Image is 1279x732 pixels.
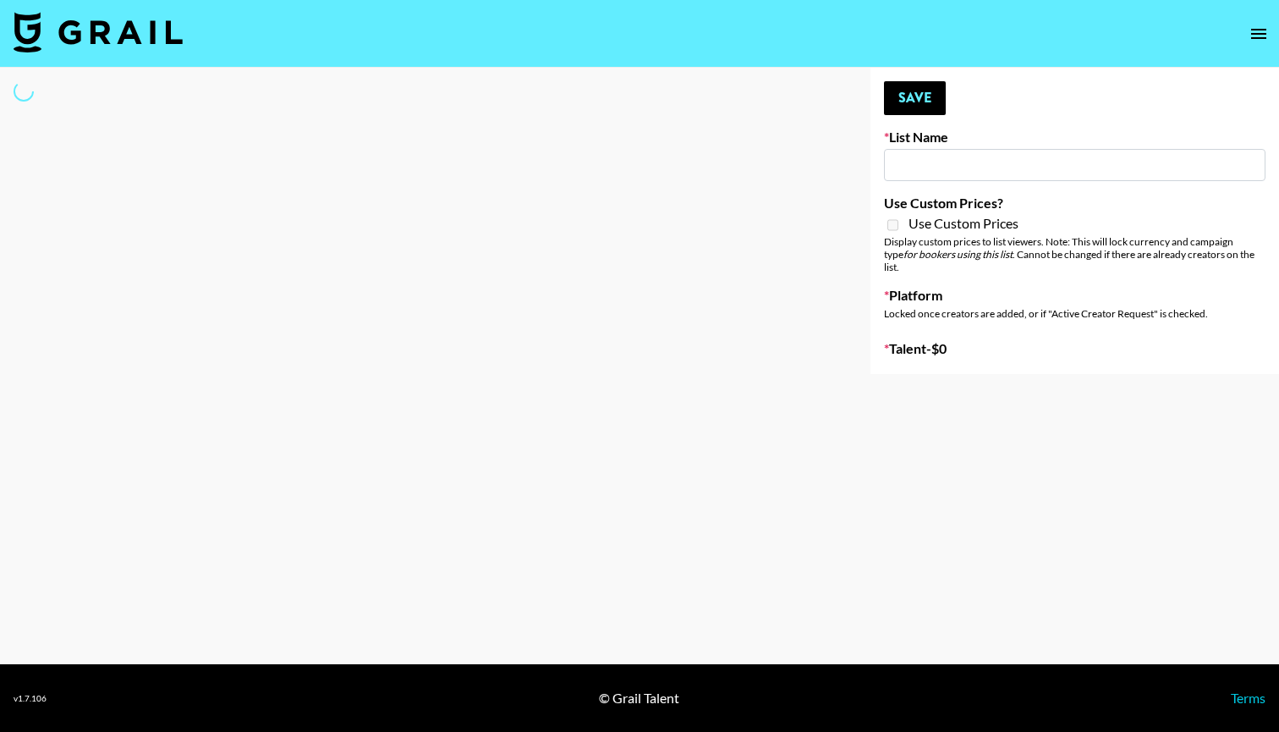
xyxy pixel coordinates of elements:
[884,235,1265,273] div: Display custom prices to list viewers. Note: This will lock currency and campaign type . Cannot b...
[1242,17,1276,51] button: open drawer
[884,287,1265,304] label: Platform
[599,690,679,707] div: © Grail Talent
[884,340,1265,357] label: Talent - $ 0
[884,129,1265,146] label: List Name
[14,693,47,704] div: v 1.7.106
[884,81,946,115] button: Save
[908,215,1018,232] span: Use Custom Prices
[1231,690,1265,706] a: Terms
[903,248,1013,261] em: for bookers using this list
[14,12,183,52] img: Grail Talent
[884,195,1265,212] label: Use Custom Prices?
[884,307,1265,320] div: Locked once creators are added, or if "Active Creator Request" is checked.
